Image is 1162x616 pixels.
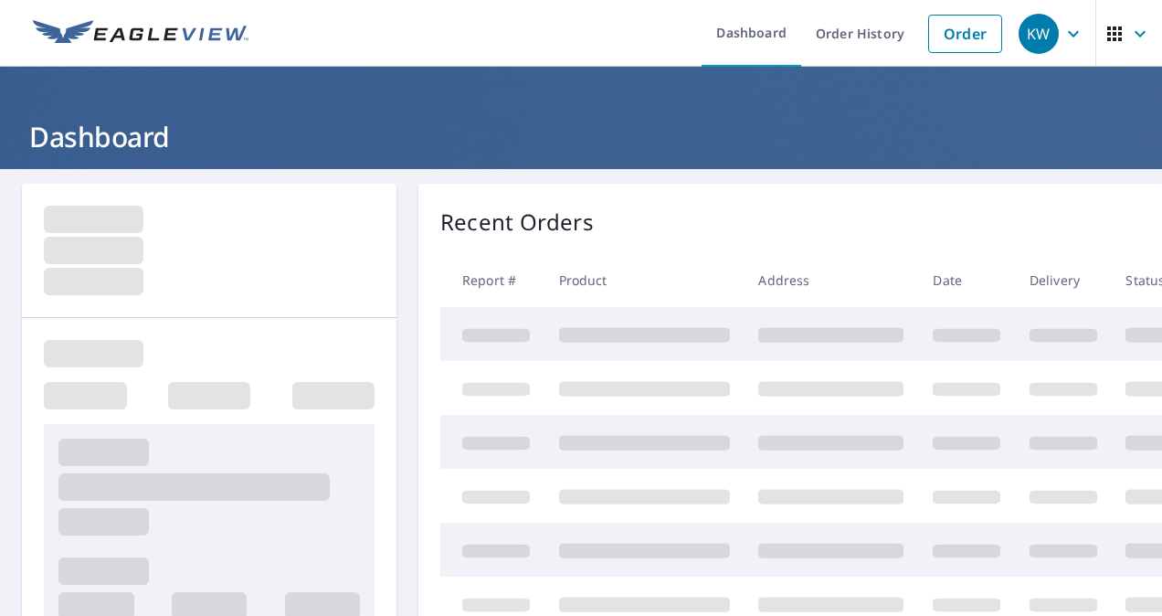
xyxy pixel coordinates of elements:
a: Order [928,15,1002,53]
img: EV Logo [33,20,248,48]
div: KW [1019,14,1059,54]
th: Report # [440,253,544,307]
p: Recent Orders [440,206,594,239]
th: Delivery [1015,253,1112,307]
h1: Dashboard [22,118,1140,155]
th: Product [544,253,745,307]
th: Address [744,253,918,307]
th: Date [918,253,1015,307]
